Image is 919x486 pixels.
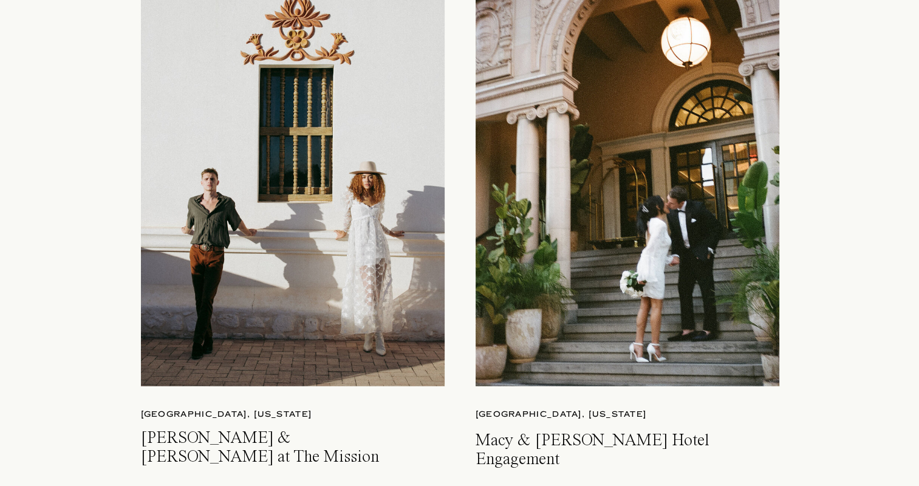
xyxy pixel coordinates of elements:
a: [GEOGRAPHIC_DATA], [US_STATE] [141,408,335,421]
a: Macy & [PERSON_NAME] Hotel Engagement [476,432,765,464]
a: [PERSON_NAME] & [PERSON_NAME] at The Mission [141,430,384,461]
a: [GEOGRAPHIC_DATA], [US_STATE] [476,408,670,421]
